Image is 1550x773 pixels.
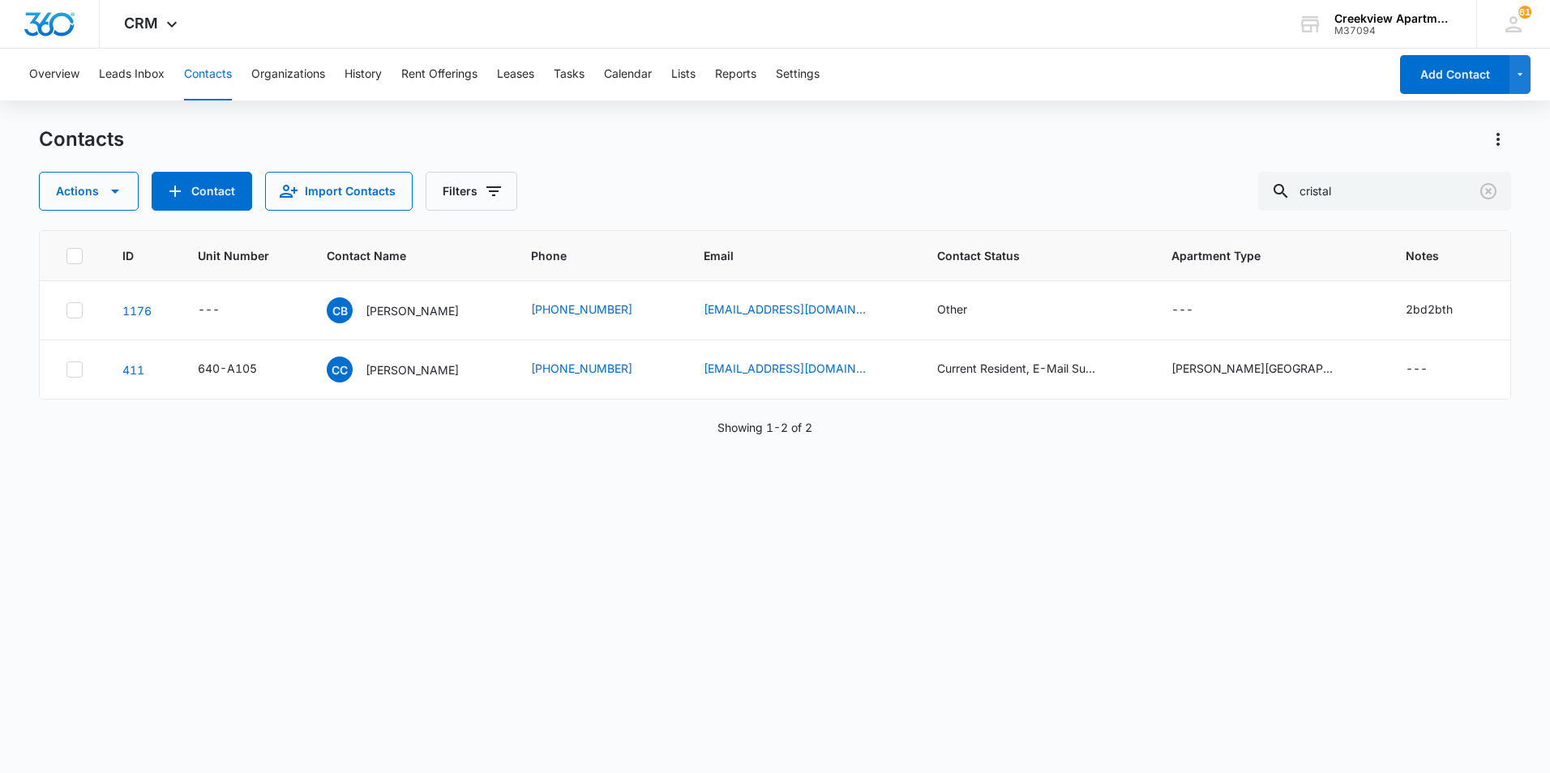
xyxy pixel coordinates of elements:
div: Phone - (720) 909-4043 - Select to Edit Field [531,301,662,320]
button: Reports [715,49,756,100]
a: [PHONE_NUMBER] [531,360,632,377]
button: Leads Inbox [99,49,165,100]
button: Add Contact [152,172,252,211]
button: Filters [426,172,517,211]
div: Contact Status - Other - Select to Edit Field [937,301,996,320]
span: Phone [531,247,641,264]
button: Actions [1485,126,1511,152]
a: [PHONE_NUMBER] [531,301,632,318]
div: Unit Number - - Select to Edit Field [198,301,249,320]
a: [EMAIL_ADDRESS][DOMAIN_NAME] [704,301,866,318]
span: CRM [124,15,158,32]
div: Notes - - Select to Edit Field [1406,360,1457,379]
a: [EMAIL_ADDRESS][DOMAIN_NAME] [704,360,866,377]
div: [PERSON_NAME][GEOGRAPHIC_DATA] [1171,360,1334,377]
div: 640-A105 [198,360,257,377]
div: Unit Number - 640-A105 - Select to Edit Field [198,360,286,379]
button: Clear [1475,178,1501,204]
div: --- [198,301,220,320]
a: Navigate to contact details page for Cristal Blanks [122,304,152,318]
button: Rent Offerings [401,49,477,100]
span: Unit Number [198,247,289,264]
p: Showing 1-2 of 2 [717,419,812,436]
div: Phone - (970) 426-8454 - Select to Edit Field [531,360,662,379]
span: Apartment Type [1171,247,1367,264]
button: Calendar [604,49,652,100]
button: Settings [776,49,820,100]
div: Email - cristalblanks3@gmail.com - Select to Edit Field [704,301,895,320]
div: Contact Status - Current Resident, E-Mail Subscriber - Select to Edit Field [937,360,1128,379]
p: [PERSON_NAME] [366,361,459,378]
span: Contact Name [327,247,468,264]
div: Notes - 2bd2bth - Select to Edit Field [1406,301,1482,320]
button: Lists [671,49,696,100]
span: Contact Status [937,247,1109,264]
h1: Contacts [39,127,124,152]
div: account id [1334,25,1453,36]
div: Current Resident, E-Mail Subscriber [937,360,1099,377]
button: Tasks [554,49,584,100]
button: Organizations [251,49,325,100]
div: Contact Name - Cristal Blanks - Select to Edit Field [327,297,488,323]
a: Navigate to contact details page for Cristal Chavez [122,363,144,377]
span: 61 [1518,6,1531,19]
button: Leases [497,49,534,100]
button: Contacts [184,49,232,100]
span: Email [704,247,876,264]
button: Actions [39,172,139,211]
button: History [345,49,382,100]
div: Apartment Type - - Select to Edit Field [1171,301,1222,320]
div: Email - kiaratrujillo11@gmail.com - Select to Edit Field [704,360,895,379]
div: Other [937,301,967,318]
span: CB [327,297,353,323]
span: ID [122,247,135,264]
div: account name [1334,12,1453,25]
button: Overview [29,49,79,100]
div: notifications count [1518,6,1531,19]
button: Add Contact [1400,55,1509,94]
span: CC [327,357,353,382]
div: 2bd2bth [1406,301,1453,318]
button: Import Contacts [265,172,413,211]
input: Search Contacts [1258,172,1511,211]
p: [PERSON_NAME] [366,302,459,319]
div: Apartment Type - Estes Park - Select to Edit Field [1171,360,1363,379]
div: Contact Name - Cristal Chavez - Select to Edit Field [327,357,488,382]
span: Notes [1406,247,1484,264]
div: --- [1171,301,1193,320]
div: --- [1406,360,1428,379]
